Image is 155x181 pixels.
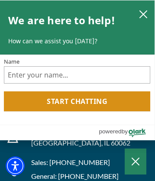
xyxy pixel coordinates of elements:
button: Close Chatbox [125,149,146,175]
span: by [122,126,128,137]
span: powered [99,126,121,137]
span: [STREET_ADDRESS] [GEOGRAPHIC_DATA], IL 60062 [31,128,130,147]
input: Name [4,66,150,84]
h2: We are here to help! [8,9,115,32]
div: Accessibility Menu [6,156,25,175]
a: Powered by Olark [99,125,155,140]
p: How can we assist you [DATE]? [8,37,146,45]
p: Sales: [PHONE_NUMBER] [31,157,150,168]
button: close chatbox [136,8,150,20]
label: Name [4,59,150,65]
button: Start chatting [4,91,150,111]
